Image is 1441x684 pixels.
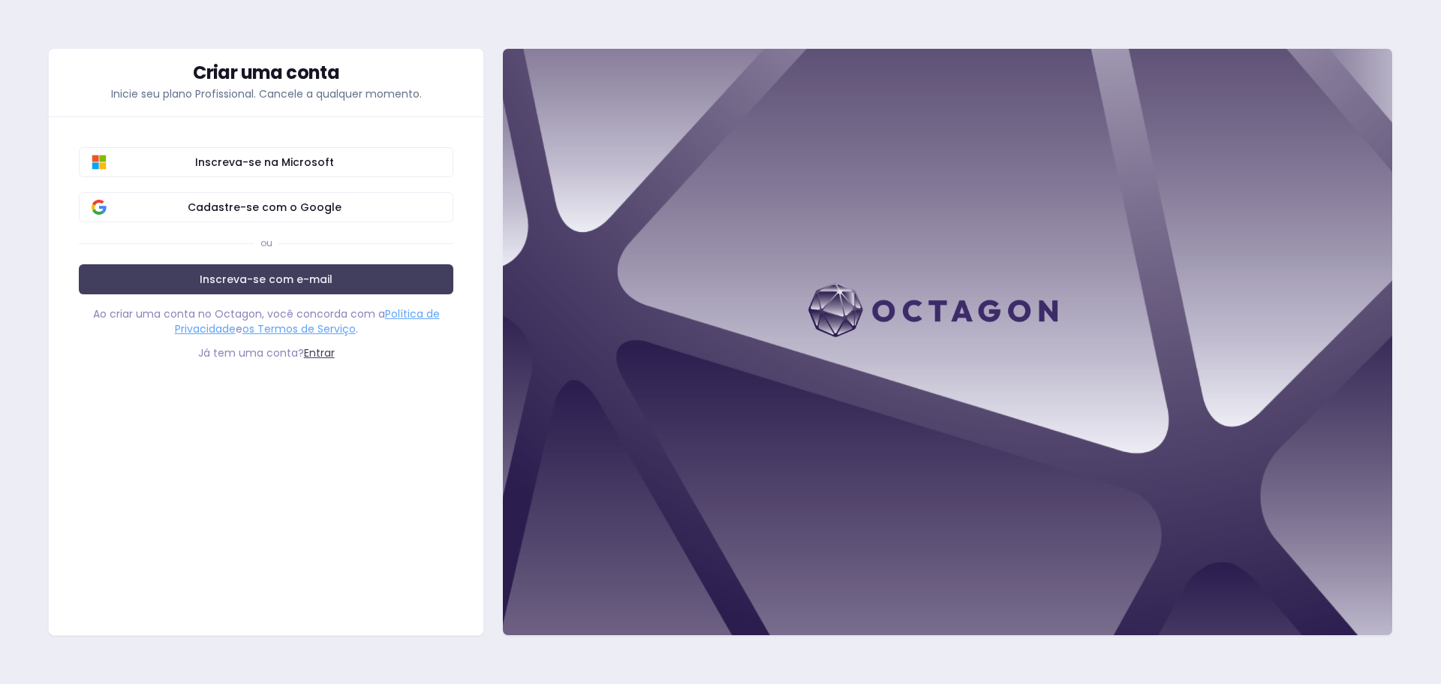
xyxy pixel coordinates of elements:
[195,155,334,170] font: Inscreva-se na Microsoft
[79,147,453,177] button: Inscreva-se na Microsoft
[200,272,332,287] font: Inscreva-se com e-mail
[242,321,356,336] a: os Termos de Serviço
[260,237,272,249] font: ou
[93,306,385,321] font: Ao criar uma conta no Octagon, você concorda com a
[175,306,440,336] a: Política de Privacidade
[79,264,453,294] a: Inscreva-se com e-mail
[198,345,304,360] font: Já tem uma conta?
[79,192,453,222] button: Cadastre-se com o Google
[193,60,339,85] font: Criar uma conta
[356,321,358,336] font: .
[236,321,242,336] font: e
[304,345,335,360] a: Entrar
[111,86,422,101] font: Inicie seu plano Profissional. Cancele a qualquer momento.
[188,200,341,215] font: Cadastre-se com o Google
